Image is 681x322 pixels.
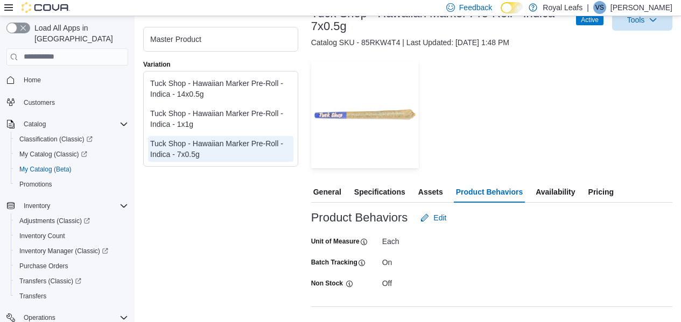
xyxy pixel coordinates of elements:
[311,61,419,168] img: Image for Tuck Shop - Hawaiian Marker Pre-Roll - Indica - 7x0.5g
[15,260,73,273] a: Purchase Orders
[311,7,566,33] h3: Tuck Shop - Hawaiian Marker Pre-Roll - Indica - 7x0.5g
[24,202,50,210] span: Inventory
[15,290,51,303] a: Transfers
[15,245,113,257] a: Inventory Manager (Classic)
[15,163,76,176] a: My Catalog (Beta)
[15,148,128,161] span: My Catalog (Classic)
[612,9,672,31] button: Tools
[15,290,128,303] span: Transfers
[143,60,171,69] label: Variation
[15,133,128,146] span: Classification (Classic)
[11,147,132,162] a: My Catalog (Classic)
[313,181,341,203] span: General
[595,1,604,14] span: VS
[22,2,70,13] img: Cova
[418,181,443,203] span: Assets
[2,198,132,213] button: Inventory
[588,181,614,203] span: Pricing
[24,120,46,128] span: Catalog
[15,260,128,273] span: Purchase Orders
[433,212,446,223] span: Edit
[19,217,90,225] span: Adjustments (Classic)
[311,258,357,267] span: Batch Tracking
[581,15,599,25] span: Active
[19,95,128,109] span: Customers
[24,313,55,322] span: Operations
[150,138,291,160] div: Tuck Shop - Hawaiian Marker Pre-Roll - Indica - 7x0.5g
[24,98,55,107] span: Customers
[19,180,52,189] span: Promotions
[15,148,92,161] a: My Catalog (Classic)
[19,247,108,255] span: Inventory Manager (Classic)
[15,163,128,176] span: My Catalog (Beta)
[15,275,86,288] a: Transfers (Classic)
[627,15,645,25] span: Tools
[19,232,65,240] span: Inventory Count
[24,76,41,84] span: Home
[19,150,87,159] span: My Catalog (Classic)
[501,2,523,13] input: Dark Mode
[19,292,46,300] span: Transfers
[11,274,132,289] a: Transfers (Classic)
[610,1,672,14] p: [PERSON_NAME]
[30,23,128,44] span: Load All Apps in [GEOGRAPHIC_DATA]
[382,254,526,267] div: On
[15,230,128,242] span: Inventory Count
[354,181,405,203] span: Specifications
[11,162,132,177] button: My Catalog (Beta)
[19,96,59,109] a: Customers
[2,117,132,132] button: Catalog
[11,244,132,259] a: Inventory Manager (Classic)
[382,275,526,288] div: Off
[416,207,451,228] button: Edit
[15,275,128,288] span: Transfers (Classic)
[19,118,128,131] span: Catalog
[11,228,132,244] button: Inventory Count
[19,277,81,285] span: Transfers (Classic)
[15,245,128,257] span: Inventory Manager (Classic)
[19,73,128,87] span: Home
[15,178,57,191] a: Promotions
[382,233,526,246] div: Each
[11,213,132,228] a: Adjustments (Classic)
[15,133,97,146] a: Classification (Classic)
[19,199,54,212] button: Inventory
[19,118,50,131] button: Catalog
[19,135,93,144] span: Classification (Classic)
[19,199,128,212] span: Inventory
[15,214,128,227] span: Adjustments (Classic)
[19,165,72,174] span: My Catalog (Beta)
[576,15,603,25] span: Active
[593,1,606,14] div: Varun Singh
[311,237,360,246] span: Unit of Measure
[11,289,132,304] button: Transfers
[311,279,343,288] span: Non Stock
[536,181,575,203] span: Availability
[543,1,582,14] p: Royal Leafs
[150,78,291,99] div: Tuck Shop - Hawaiian Marker Pre-Roll - Indica - 14x0.5g
[11,132,132,147] a: Classification (Classic)
[15,178,128,191] span: Promotions
[2,94,132,110] button: Customers
[150,108,291,130] div: Tuck Shop - Hawaiian Marker Pre-Roll - Indica - 1x1g
[2,72,132,88] button: Home
[11,259,132,274] button: Purchase Orders
[11,177,132,192] button: Promotions
[456,181,523,203] span: Product Behaviors
[311,211,408,224] h3: Product Behaviors
[19,74,45,87] a: Home
[459,2,492,13] span: Feedback
[150,34,291,45] div: Master Product
[587,1,589,14] p: |
[19,262,68,270] span: Purchase Orders
[311,37,672,48] div: Catalog SKU - 85RKW4T4 | Last Updated: [DATE] 1:48 PM
[15,214,94,227] a: Adjustments (Classic)
[15,230,69,242] a: Inventory Count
